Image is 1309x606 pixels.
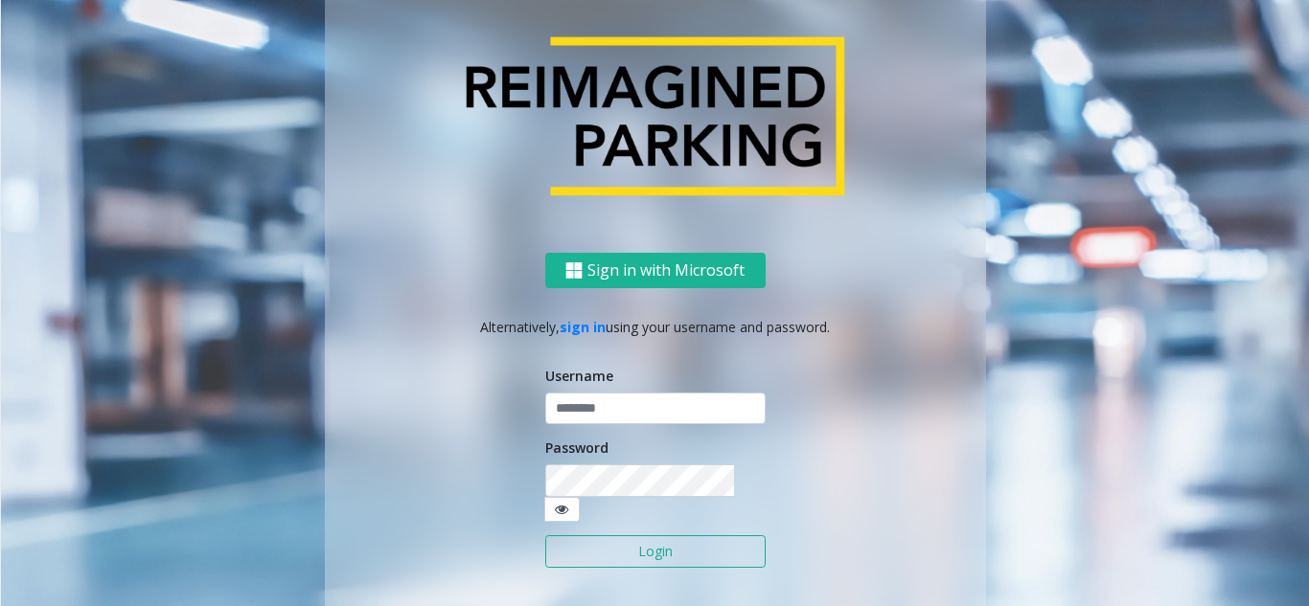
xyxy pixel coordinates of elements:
[545,253,766,288] button: Sign in with Microsoft
[545,366,613,386] label: Username
[545,535,766,568] button: Login
[545,438,609,458] label: Password
[560,318,606,336] a: sign in
[344,317,967,337] p: Alternatively, using your username and password.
